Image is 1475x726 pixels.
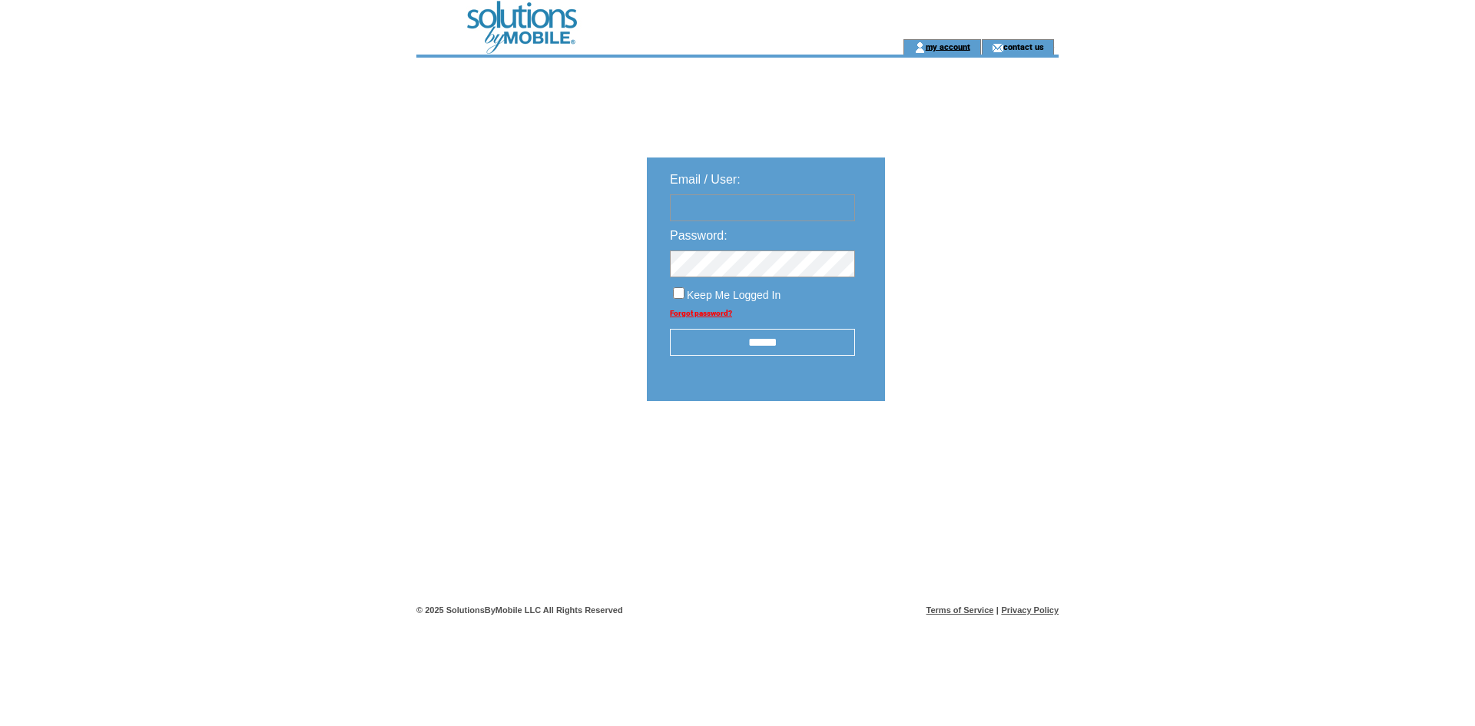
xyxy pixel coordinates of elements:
[416,605,623,615] span: © 2025 SolutionsByMobile LLC All Rights Reserved
[926,605,994,615] a: Terms of Service
[1001,605,1059,615] a: Privacy Policy
[996,605,999,615] span: |
[992,41,1003,54] img: contact_us_icon.gif
[926,41,970,51] a: my account
[670,309,732,317] a: Forgot password?
[670,229,728,242] span: Password:
[914,41,926,54] img: account_icon.gif
[670,173,741,186] span: Email / User:
[687,289,781,301] span: Keep Me Logged In
[1003,41,1044,51] a: contact us
[930,439,1006,459] img: transparent.png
